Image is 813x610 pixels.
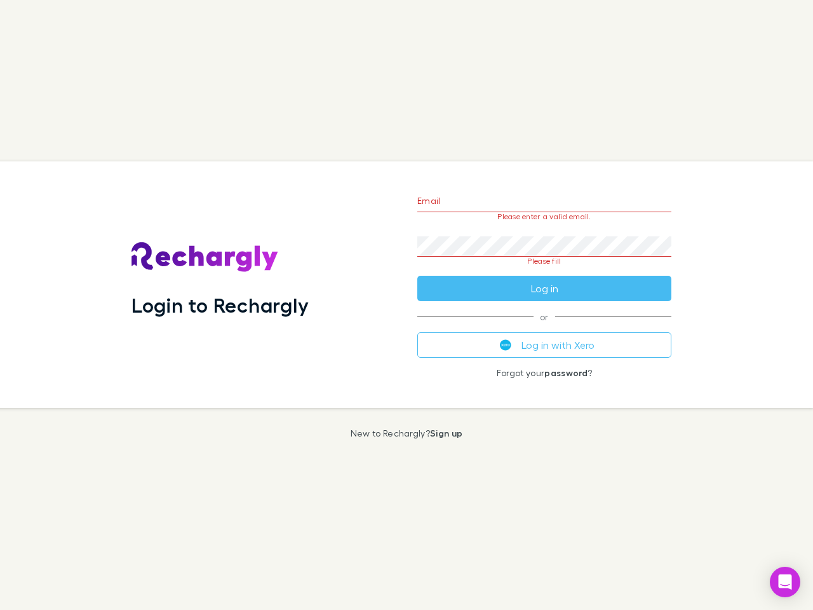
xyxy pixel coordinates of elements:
button: Log in [417,276,671,301]
p: Forgot your ? [417,368,671,378]
img: Rechargly's Logo [131,242,279,273]
a: Sign up [430,428,462,438]
h1: Login to Rechargly [131,293,309,317]
p: Please fill [417,257,671,266]
p: New to Rechargly? [351,428,463,438]
button: Log in with Xero [417,332,671,358]
p: Please enter a valid email. [417,212,671,221]
span: or [417,316,671,317]
img: Xero's logo [500,339,511,351]
div: Open Intercom Messenger [770,567,800,597]
a: password [544,367,588,378]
